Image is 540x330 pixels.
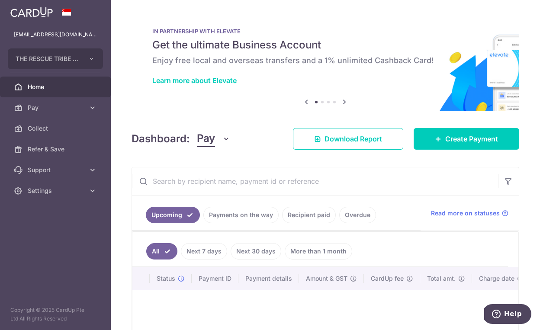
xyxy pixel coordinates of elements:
span: Create Payment [445,134,498,144]
span: Download Report [325,134,382,144]
a: Overdue [339,207,376,223]
span: Total amt. [427,274,456,283]
p: [EMAIL_ADDRESS][DOMAIN_NAME] [14,30,97,39]
th: Payment ID [192,267,238,290]
span: Status [157,274,175,283]
span: Refer & Save [28,145,85,154]
button: THE RESCUE TRIBE PTE. LTD. [8,48,103,69]
button: Pay [197,131,230,147]
a: All [146,243,177,260]
a: Next 30 days [231,243,281,260]
a: Download Report [293,128,403,150]
a: Upcoming [146,207,200,223]
span: Settings [28,186,85,195]
a: Read more on statuses [431,209,508,218]
iframe: Opens a widget where you can find more information [484,304,531,326]
a: Payments on the way [203,207,279,223]
img: CardUp [10,7,53,17]
span: Amount & GST [306,274,347,283]
span: Pay [197,131,215,147]
span: Pay [28,103,85,112]
input: Search by recipient name, payment id or reference [132,167,498,195]
span: Charge date [479,274,514,283]
th: Payment details [238,267,299,290]
span: THE RESCUE TRIBE PTE. LTD. [16,54,80,63]
img: Renovation banner [132,14,519,111]
span: Home [28,83,85,91]
p: IN PARTNERSHIP WITH ELEVATE [152,28,498,35]
span: Read more on statuses [431,209,500,218]
span: Support [28,166,85,174]
a: Create Payment [414,128,519,150]
a: Next 7 days [181,243,227,260]
h4: Dashboard: [132,131,190,147]
a: More than 1 month [285,243,352,260]
span: Collect [28,124,85,133]
h6: Enjoy free local and overseas transfers and a 1% unlimited Cashback Card! [152,55,498,66]
a: Recipient paid [282,207,336,223]
a: Learn more about Elevate [152,76,237,85]
h5: Get the ultimate Business Account [152,38,498,52]
span: CardUp fee [371,274,404,283]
